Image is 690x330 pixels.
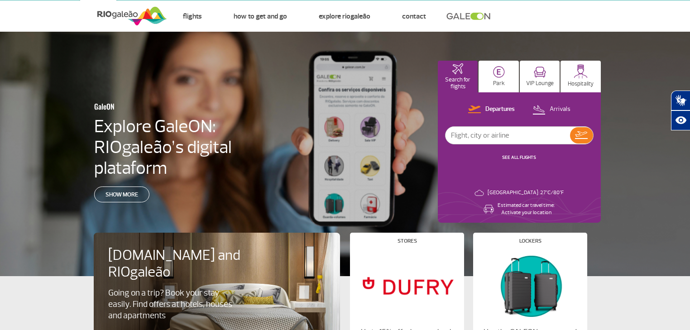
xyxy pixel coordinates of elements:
div: Plugin de acessibilidade da Hand Talk. [671,91,690,130]
h4: Stores [398,239,417,244]
p: Estimated car travel time: Activate your location [498,202,555,216]
button: Abrir tradutor de língua de sinais. [671,91,690,110]
p: Hospitality [568,81,594,87]
h4: [DOMAIN_NAME] and RIOgaleão [108,247,252,281]
img: Lockers [481,251,580,320]
img: vipRoom.svg [534,67,546,78]
button: Arrivals [530,104,573,115]
p: Search for flights [442,77,474,90]
a: Show more [94,187,149,202]
img: airplaneHomeActive.svg [452,63,463,74]
button: Hospitality [561,61,601,92]
button: Search for flights [438,61,478,92]
img: Stores [358,251,456,320]
a: Explore RIOgaleão [319,12,370,21]
a: How to get and go [234,12,287,21]
button: Departures [465,104,517,115]
h3: GaleON [94,97,245,116]
a: Flights [183,12,202,21]
p: Going on a trip? Book your stay easily. Find offers at hotels, houses and apartments [108,287,237,321]
p: [GEOGRAPHIC_DATA]: 27°C/80°F [488,189,564,196]
p: VIP Lounge [526,80,554,87]
a: SEE ALL FLIGHTS [502,154,536,160]
button: SEE ALL FLIGHTS [499,154,539,161]
p: Park [493,80,505,87]
a: Contact [402,12,426,21]
img: carParkingHome.svg [493,66,505,78]
button: Abrir recursos assistivos. [671,110,690,130]
h4: Explore GaleON: RIOgaleão’s digital plataform [94,116,290,178]
h4: Lockers [519,239,541,244]
p: Departures [485,105,515,114]
button: Park [479,61,519,92]
input: Flight, city or airline [446,127,570,144]
button: VIP Lounge [520,61,560,92]
p: Arrivals [550,105,570,114]
img: hospitality.svg [574,64,588,78]
a: [DOMAIN_NAME] and RIOgaleãoGoing on a trip? Book your stay easily. Find offers at hotels, houses ... [108,247,326,321]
